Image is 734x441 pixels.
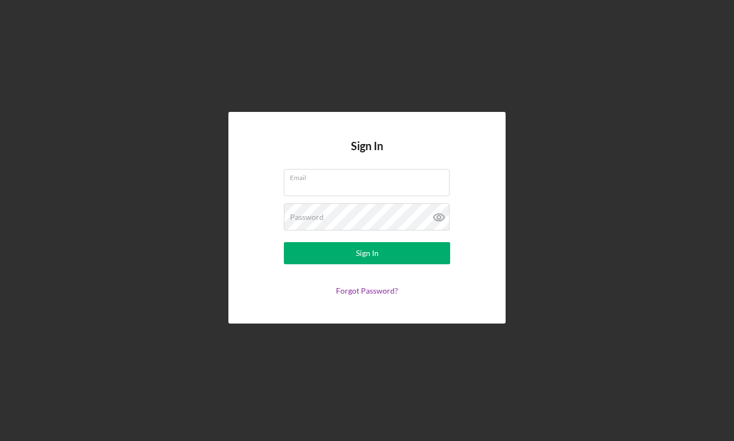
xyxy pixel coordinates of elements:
[356,242,379,264] div: Sign In
[284,242,450,264] button: Sign In
[351,140,383,169] h4: Sign In
[290,170,450,182] label: Email
[290,213,324,222] label: Password
[336,286,398,295] a: Forgot Password?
